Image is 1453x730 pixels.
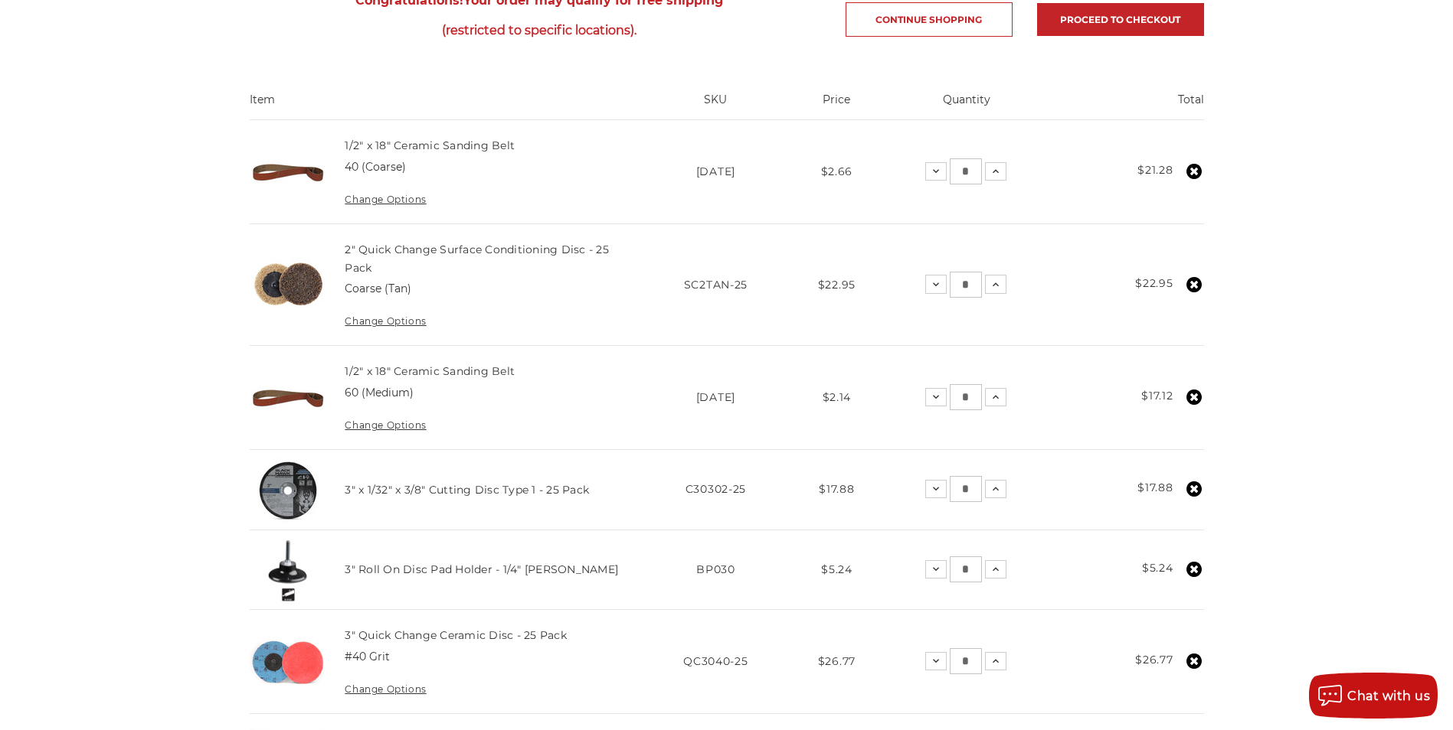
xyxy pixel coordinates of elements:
input: 3" Quick Change Ceramic Disc - 25 Pack Quantity: [950,648,982,674]
a: 1/2" x 18" Ceramic Sanding Belt [345,364,515,378]
button: Chat with us [1309,673,1438,719]
a: Change Options [345,315,426,327]
strong: $26.77 [1135,653,1173,666]
img: 1/2" x 18" Ceramic File Belt [250,134,326,210]
img: 3" x 1/32" x 3/8" Cut Off Wheel [250,451,326,528]
a: 3" Quick Change Ceramic Disc - 25 Pack [345,628,567,642]
input: 3" Roll On Disc Pad Holder - 1/4" Shank Quantity: [950,556,982,582]
img: 3" Roll On Disc Pad Holder - 1/4" Shank [250,532,326,608]
span: $2.66 [821,165,853,178]
img: 3" Quick Change Ceramic Disc - 25 Pack [250,624,326,700]
a: Continue Shopping [846,2,1013,37]
a: 2" Quick Change Surface Conditioning Disc - 25 Pack [345,243,609,275]
span: $5.24 [821,562,852,576]
strong: $17.88 [1137,481,1173,494]
a: 3" x 1/32" x 3/8" Cutting Disc Type 1 - 25 Pack [345,483,589,497]
input: 2" Quick Change Surface Conditioning Disc - 25 Pack Quantity: [950,272,982,298]
dd: Coarse (Tan) [345,281,411,297]
strong: $22.95 [1135,276,1173,290]
a: Change Options [345,419,426,431]
span: [DATE] [696,390,735,404]
span: Chat with us [1347,689,1430,703]
dd: #40 Grit [345,649,390,665]
th: Item [250,92,636,119]
span: $26.77 [818,654,856,668]
dd: 60 (Medium) [345,385,414,401]
a: 1/2" x 18" Ceramic Sanding Belt [345,139,515,152]
th: Price [796,92,877,119]
a: Proceed to checkout [1037,3,1204,36]
img: 2" Quick Change Surface Conditioning Disc - 25 Pack [250,246,326,323]
input: 1/2" x 18" Ceramic Sanding Belt Quantity: [950,158,982,184]
span: (restricted to specific locations). [250,15,830,45]
span: SC2TAN-25 [684,278,748,292]
span: [DATE] [696,165,735,178]
strong: $21.28 [1137,163,1173,177]
th: Total [1057,92,1204,119]
dd: 40 (Coarse) [345,159,406,175]
img: 1/2" x 18" Ceramic File Belt [250,360,326,436]
a: Change Options [345,194,426,205]
span: QC3040-25 [683,654,748,668]
a: 3" Roll On Disc Pad Holder - 1/4" [PERSON_NAME] [345,562,618,576]
strong: $5.24 [1142,561,1173,575]
th: SKU [635,92,796,119]
strong: $17.12 [1141,389,1173,402]
span: $17.88 [819,482,854,496]
input: 1/2" x 18" Ceramic Sanding Belt Quantity: [950,384,982,410]
span: C30302-25 [686,482,746,496]
span: BP030 [696,562,735,576]
th: Quantity [877,92,1056,119]
a: Change Options [345,683,426,695]
span: $2.14 [823,390,852,404]
input: 3" x 1/32" x 3/8" Cutting Disc Type 1 - 25 Pack Quantity: [950,476,982,502]
span: $22.95 [818,278,856,292]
